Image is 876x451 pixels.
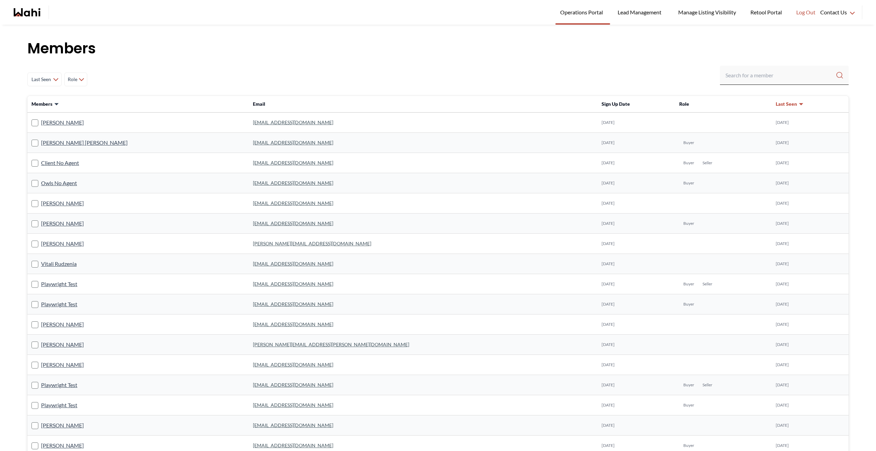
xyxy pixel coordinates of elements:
td: [DATE] [772,294,849,314]
a: [EMAIL_ADDRESS][DOMAIN_NAME] [253,180,333,186]
a: [PERSON_NAME] [41,360,84,369]
td: [DATE] [597,153,675,173]
a: Playwright Test [41,401,77,410]
span: Operations Portal [560,8,605,17]
a: [EMAIL_ADDRESS][DOMAIN_NAME] [253,160,333,166]
a: [EMAIL_ADDRESS][DOMAIN_NAME] [253,442,333,448]
span: Role [679,101,689,107]
a: [PERSON_NAME] [41,199,84,208]
a: [PERSON_NAME] [41,340,84,349]
span: Manage Listing Visibility [676,8,738,17]
h1: Members [27,38,849,59]
td: [DATE] [772,214,849,234]
a: [EMAIL_ADDRESS][DOMAIN_NAME] [253,220,333,226]
a: [PERSON_NAME] [41,239,84,248]
a: [PERSON_NAME] [41,441,84,450]
td: [DATE] [772,234,849,254]
td: [DATE] [597,355,675,375]
span: Seller [703,160,712,166]
a: Client No Agent [41,158,79,167]
span: Buyer [683,160,694,166]
span: Buyer [683,180,694,186]
a: [PERSON_NAME] [41,421,84,430]
td: [DATE] [772,153,849,173]
span: Members [31,101,52,107]
td: [DATE] [597,395,675,415]
td: [DATE] [597,415,675,436]
td: [DATE] [597,214,675,234]
span: Sign Up Date [602,101,630,107]
span: Last Seen [30,73,52,86]
td: [DATE] [772,133,849,153]
span: Seller [703,382,712,388]
td: [DATE] [772,395,849,415]
a: [EMAIL_ADDRESS][DOMAIN_NAME] [253,119,333,125]
a: Playwright Test [41,300,77,309]
td: [DATE] [597,113,675,133]
td: [DATE] [772,193,849,214]
span: Log Out [796,8,815,17]
a: [EMAIL_ADDRESS][DOMAIN_NAME] [253,301,333,307]
td: [DATE] [597,234,675,254]
input: Search input [725,69,836,81]
a: [EMAIL_ADDRESS][DOMAIN_NAME] [253,321,333,327]
span: Buyer [683,281,694,287]
td: [DATE] [772,254,849,274]
span: Buyer [683,140,694,145]
span: Buyer [683,443,694,448]
span: Seller [703,281,712,287]
button: Last Seen [776,101,804,107]
td: [DATE] [772,274,849,294]
a: [PERSON_NAME] [41,118,84,127]
td: [DATE] [597,254,675,274]
a: [EMAIL_ADDRESS][DOMAIN_NAME] [253,200,333,206]
td: [DATE] [597,274,675,294]
span: Last Seen [776,101,797,107]
span: Buyer [683,382,694,388]
a: [EMAIL_ADDRESS][DOMAIN_NAME] [253,281,333,287]
a: [EMAIL_ADDRESS][DOMAIN_NAME] [253,402,333,408]
td: [DATE] [597,314,675,335]
a: [PERSON_NAME] [41,320,84,329]
a: [EMAIL_ADDRESS][DOMAIN_NAME] [253,382,333,388]
span: Email [253,101,265,107]
span: Buyer [683,402,694,408]
a: [EMAIL_ADDRESS][DOMAIN_NAME] [253,362,333,368]
span: Lead Management [618,8,664,17]
a: Playwright Test [41,280,77,288]
a: [PERSON_NAME] [PERSON_NAME] [41,138,128,147]
a: [EMAIL_ADDRESS][DOMAIN_NAME] [253,140,333,145]
td: [DATE] [597,193,675,214]
td: [DATE] [772,173,849,193]
a: [PERSON_NAME][EMAIL_ADDRESS][PERSON_NAME][DOMAIN_NAME] [253,342,409,347]
td: [DATE] [772,355,849,375]
a: [PERSON_NAME][EMAIL_ADDRESS][DOMAIN_NAME] [253,241,371,246]
span: Buyer [683,221,694,226]
span: Role [67,73,77,86]
a: [EMAIL_ADDRESS][DOMAIN_NAME] [253,422,333,428]
span: Buyer [683,301,694,307]
a: Owls No Agent [41,179,77,188]
a: Wahi homepage [14,8,40,16]
td: [DATE] [772,415,849,436]
span: Retool Portal [750,8,784,17]
a: [EMAIL_ADDRESS][DOMAIN_NAME] [253,261,333,267]
td: [DATE] [772,314,849,335]
a: Vitali Rudzenia [41,259,77,268]
a: Playwright Test [41,381,77,389]
td: [DATE] [772,113,849,133]
td: [DATE] [597,133,675,153]
button: Members [31,101,59,107]
td: [DATE] [597,335,675,355]
td: [DATE] [772,375,849,395]
a: [PERSON_NAME] [41,219,84,228]
td: [DATE] [772,335,849,355]
td: [DATE] [597,375,675,395]
td: [DATE] [597,294,675,314]
td: [DATE] [597,173,675,193]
